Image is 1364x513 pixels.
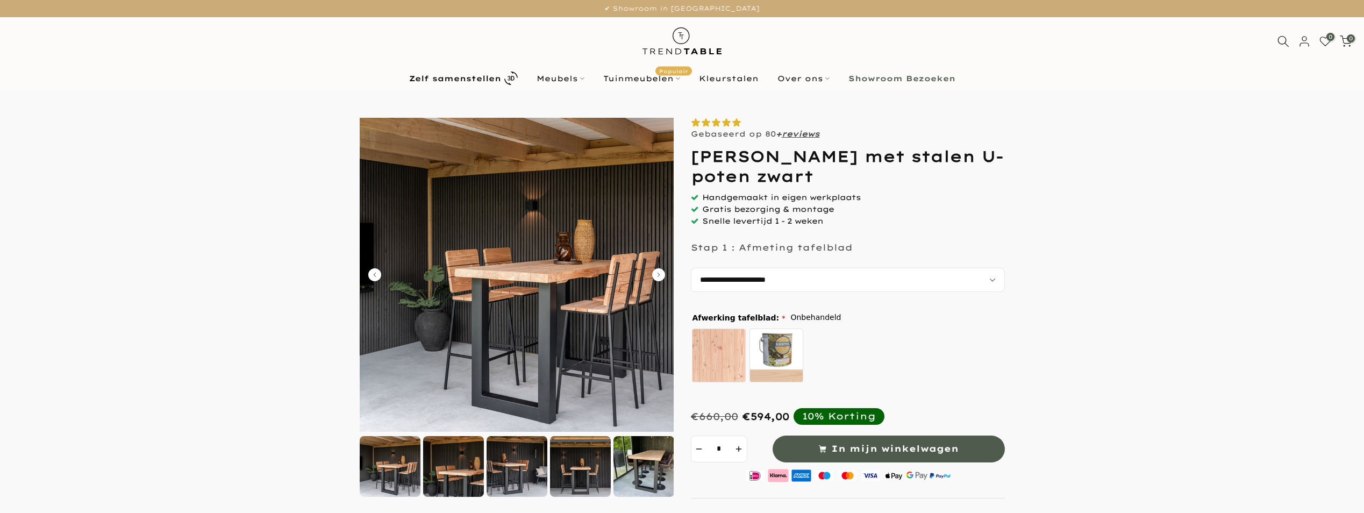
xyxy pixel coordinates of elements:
span: Populair [655,66,692,75]
button: In mijn winkelwagen [773,436,1005,462]
a: Over ons [768,72,839,85]
img: Douglas bartafel met stalen U-poten zwart [360,118,674,432]
span: 0 [1347,34,1355,42]
a: reviews [782,129,820,139]
p: Stap 1 : Afmeting tafelblad [691,242,853,253]
span: Handgemaakt in eigen werkplaats [702,193,861,202]
b: Zelf samenstellen [409,75,501,82]
select: autocomplete="off" [691,268,1005,292]
span: Onbehandeld [790,311,841,324]
img: Douglas bartafel met stalen U-poten zwart [487,436,547,497]
p: Gebaseerd op 80 [691,129,820,139]
h1: [PERSON_NAME] met stalen U-poten zwart [691,147,1005,186]
img: trend-table [635,17,729,65]
strong: + [776,129,782,139]
div: €594,00 [742,410,789,423]
input: Quantity [707,436,731,462]
span: 0 [1326,33,1334,41]
a: 0 [1319,35,1331,47]
img: Douglas bartafel met stalen U-poten zwart gepoedercoat [613,436,674,497]
div: €660,00 [691,410,738,423]
span: In mijn winkelwagen [831,441,959,457]
img: Douglas bartafel met stalen U-poten zwart [360,436,420,497]
p: ✔ Showroom in [GEOGRAPHIC_DATA] [13,3,1351,15]
img: Douglas bartafel met stalen U-poten zwart [550,436,611,497]
button: Carousel Back Arrow [368,268,381,281]
button: increment [731,436,747,462]
button: Carousel Next Arrow [652,268,665,281]
span: Afwerking tafelblad: [692,314,785,322]
a: Showroom Bezoeken [839,72,965,85]
div: 10% Korting [802,410,876,422]
a: Zelf samenstellen [399,69,527,88]
span: Gratis bezorging & montage [702,204,834,214]
a: Meubels [527,72,594,85]
img: Douglas bartafel met stalen U-poten zwart [423,436,484,497]
span: Snelle levertijd 1 - 2 weken [702,216,823,226]
a: Kleurstalen [689,72,768,85]
button: decrement [691,436,707,462]
a: TuinmeubelenPopulair [594,72,689,85]
b: Showroom Bezoeken [848,75,955,82]
a: 0 [1340,35,1352,47]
